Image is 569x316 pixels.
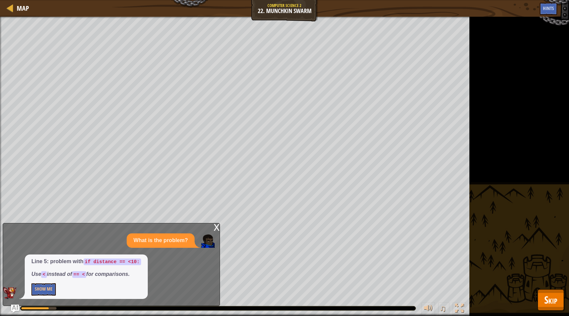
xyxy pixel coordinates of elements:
[72,271,87,278] code: == <
[31,271,130,277] em: Use instead of for comparisons.
[31,258,141,266] p: Line 5: problem with
[41,271,47,278] code: <
[214,223,220,230] div: x
[31,283,56,296] button: Show Me
[440,303,446,313] span: ♫
[543,5,554,11] span: Hints
[17,4,29,13] span: Map
[11,305,19,313] button: Ask AI
[544,293,557,307] span: Skip
[3,287,16,299] img: AI
[13,4,29,13] a: Map
[133,237,188,244] p: What is the problem?
[538,289,564,311] button: Skip
[84,258,141,265] code: if distance == <10:
[438,302,450,316] button: ♫
[422,302,435,316] button: Adjust volume
[201,234,215,248] img: Player
[453,302,466,316] button: Toggle fullscreen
